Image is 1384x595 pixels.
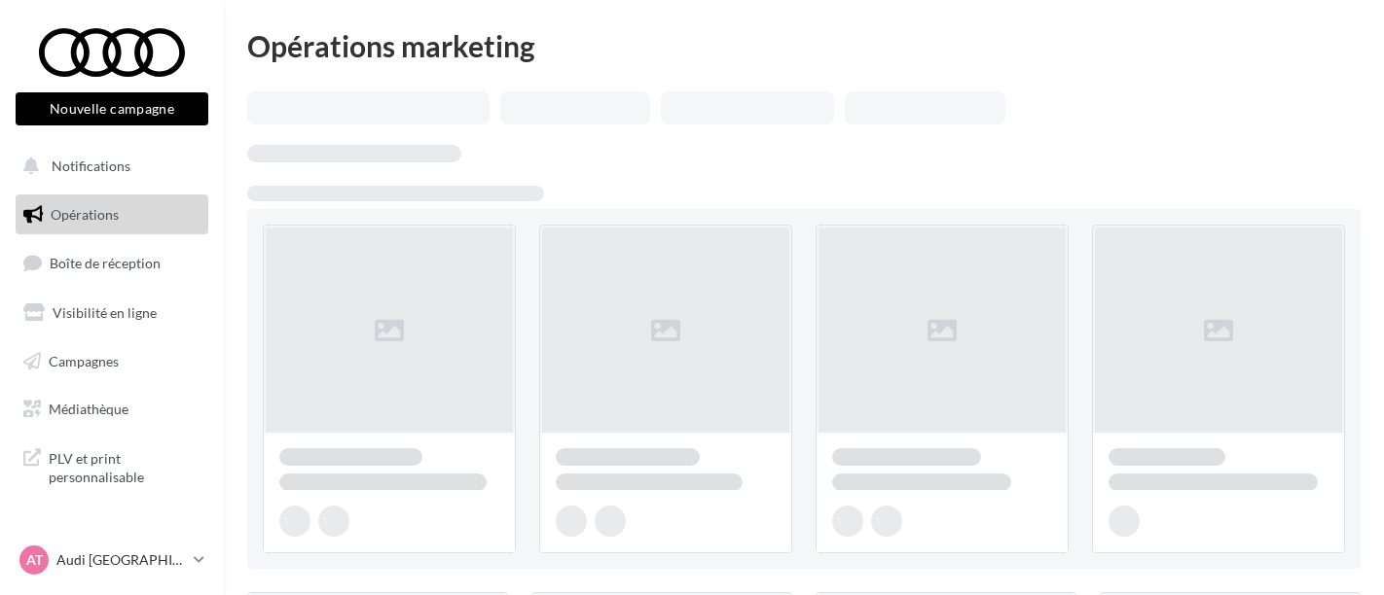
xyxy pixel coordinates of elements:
span: Boîte de réception [50,255,161,271]
div: Opérations marketing [247,31,1361,60]
span: Médiathèque [49,401,128,417]
button: Notifications [12,146,204,187]
span: Campagnes [49,352,119,368]
a: Visibilité en ligne [12,293,212,333]
button: Nouvelle campagne [16,92,208,125]
a: Boîte de réception [12,242,212,284]
a: Campagnes [12,341,212,382]
span: Notifications [52,157,130,174]
span: AT [26,550,43,570]
a: PLV et print personnalisable [12,437,212,495]
a: Opérations [12,194,212,235]
span: Visibilité en ligne [53,304,157,321]
p: Audi [GEOGRAPHIC_DATA] [56,550,186,570]
a: AT Audi [GEOGRAPHIC_DATA] [16,542,208,578]
a: Médiathèque [12,389,212,430]
span: PLV et print personnalisable [49,445,200,487]
span: Opérations [51,206,119,223]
